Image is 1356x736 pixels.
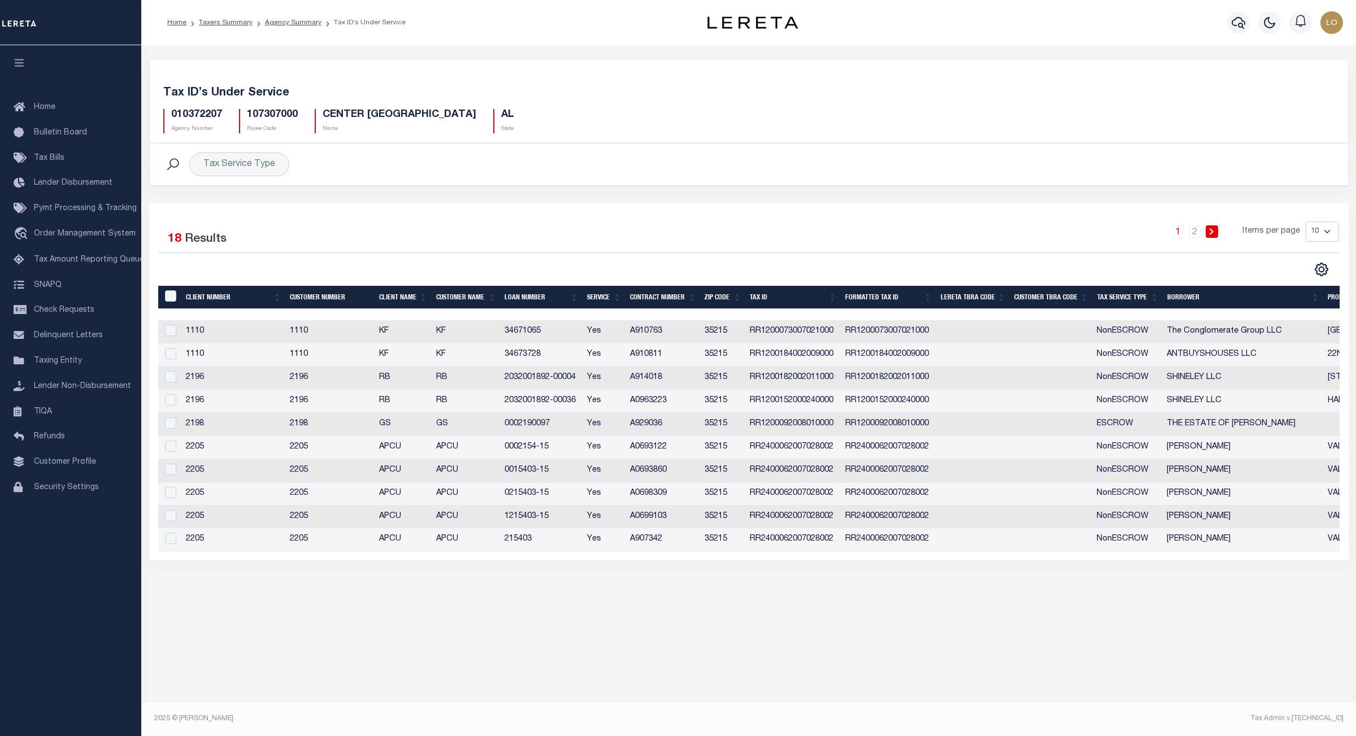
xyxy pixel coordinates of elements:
[1092,506,1162,529] td: NonESCROW
[625,459,700,482] td: A0693860
[285,413,375,436] td: 2198
[34,306,94,314] span: Check Requests
[1162,506,1323,529] td: [PERSON_NAME]
[500,482,583,506] td: 0215403-15
[745,367,841,390] td: RR1200182002011000
[1242,225,1300,238] span: Items per page
[500,459,583,482] td: 0015403-15
[1162,367,1323,390] td: SHINELEY LLC
[181,459,285,482] td: 2205
[1092,459,1162,482] td: NonESCROW
[700,482,745,506] td: 35215
[841,413,936,436] td: RR1200092008010000
[432,459,500,482] td: APCU
[500,343,583,367] td: 34673728
[583,367,625,390] td: Yes
[501,109,514,121] h5: AL
[745,343,841,367] td: RR1200184002009000
[375,436,432,459] td: APCU
[625,506,700,529] td: A0699103
[500,436,583,459] td: 0002154-15
[1162,528,1323,551] td: [PERSON_NAME]
[285,459,375,482] td: 2205
[247,125,298,133] p: Payee Code
[432,413,500,436] td: GS
[1092,343,1162,367] td: NonESCROW
[625,482,700,506] td: A0698309
[583,390,625,413] td: Yes
[583,436,625,459] td: Yes
[841,459,936,482] td: RR2400062007028002
[625,436,700,459] td: A0693122
[500,506,583,529] td: 1215403-15
[700,320,745,343] td: 35215
[34,407,52,415] span: TIQA
[841,390,936,413] td: RR1200152000240000
[500,320,583,343] td: 34671065
[1162,390,1323,413] td: SHINELEY LLC
[1010,286,1093,309] th: Customer TBRA Code: activate to sort column ascending
[1162,320,1323,343] td: The Conglomerate Group LLC
[34,332,103,339] span: Delinquent Letters
[375,367,432,390] td: RB
[583,413,625,436] td: Yes
[700,436,745,459] td: 35215
[1162,413,1323,436] td: THE ESTATE OF [PERSON_NAME]
[1092,367,1162,390] td: NonESCROW
[375,390,432,413] td: RB
[583,286,625,309] th: Service: activate to sort column ascending
[1092,320,1162,343] td: NonESCROW
[745,459,841,482] td: RR2400062007028002
[285,343,375,367] td: 1110
[1162,459,1323,482] td: [PERSON_NAME]
[181,413,285,436] td: 2198
[1172,225,1184,238] a: 1
[1189,225,1201,238] a: 2
[34,154,64,162] span: Tax Bills
[841,343,936,367] td: RR1200184002009000
[745,506,841,529] td: RR2400062007028002
[285,506,375,529] td: 2205
[432,506,500,529] td: APCU
[285,482,375,506] td: 2205
[285,286,375,309] th: Customer Number
[841,286,936,309] th: Formatted Tax ID: activate to sort column ascending
[841,482,936,506] td: RR2400062007028002
[34,103,55,111] span: Home
[34,230,136,238] span: Order Management System
[375,506,432,529] td: APCU
[700,528,745,551] td: 35215
[181,343,285,367] td: 1110
[1162,482,1323,506] td: [PERSON_NAME]
[285,320,375,343] td: 1110
[432,482,500,506] td: APCU
[181,436,285,459] td: 2205
[700,343,745,367] td: 35215
[167,19,186,26] a: Home
[841,528,936,551] td: RR2400062007028002
[500,367,583,390] td: 2032001892-00004
[583,459,625,482] td: Yes
[199,19,253,26] a: Taxers Summary
[745,482,841,506] td: RR2400062007028002
[285,528,375,551] td: 2205
[34,458,96,466] span: Customer Profile
[34,204,137,212] span: Pymt Processing & Tracking
[841,367,936,390] td: RR1200182002011000
[432,436,500,459] td: APCU
[34,179,112,187] span: Lender Disbursement
[375,459,432,482] td: APCU
[323,109,476,121] h5: CENTER [GEOGRAPHIC_DATA]
[583,320,625,343] td: Yes
[181,506,285,529] td: 2205
[432,528,500,551] td: APCU
[34,129,87,137] span: Bulletin Board
[171,125,222,133] p: Agency Number
[583,528,625,551] td: Yes
[247,109,298,121] h5: 107307000
[181,528,285,551] td: 2205
[432,286,500,309] th: Customer Name: activate to sort column ascending
[700,413,745,436] td: 35215
[500,286,583,309] th: Loan Number: activate to sort column ascending
[432,367,500,390] td: RB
